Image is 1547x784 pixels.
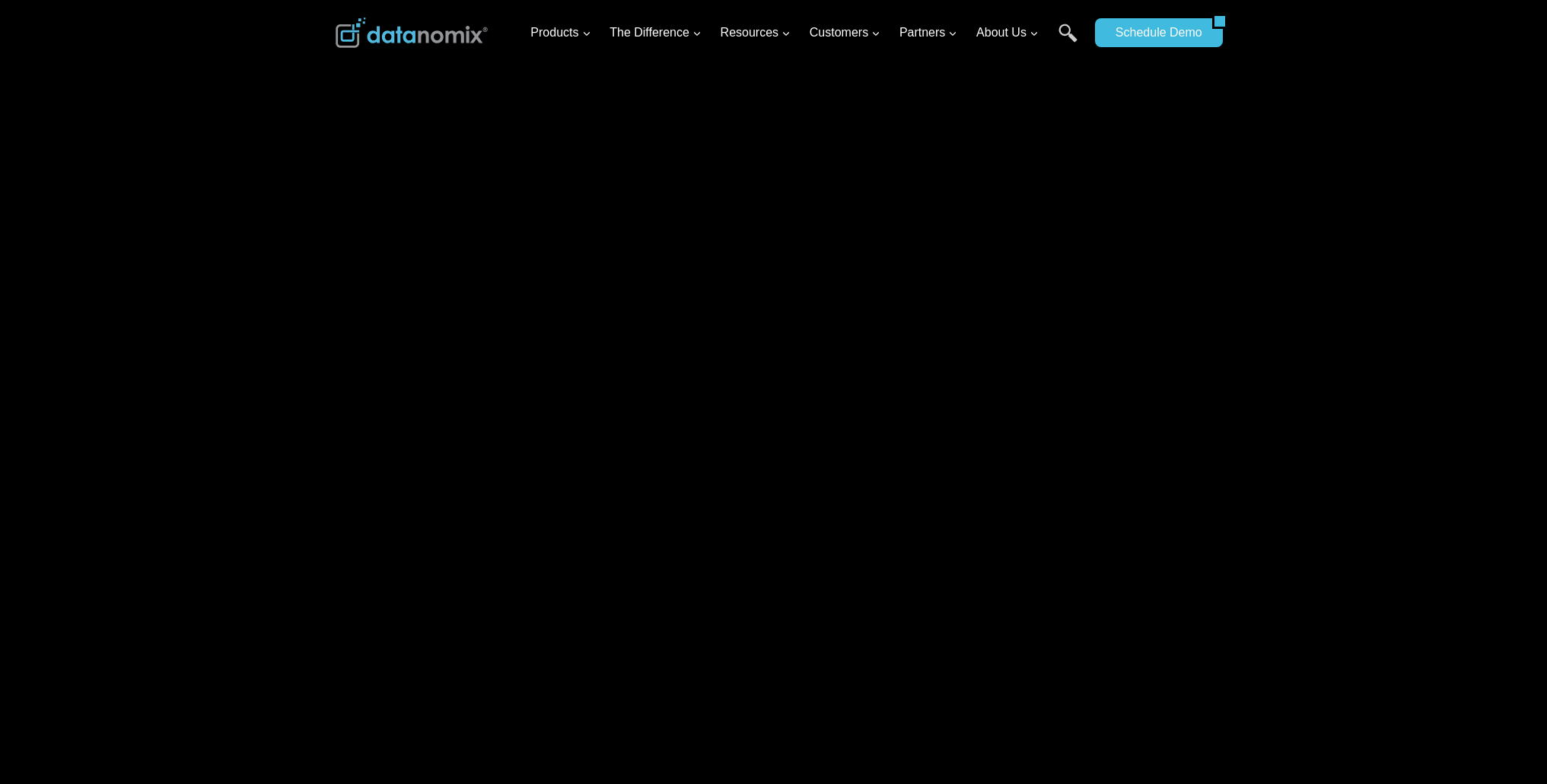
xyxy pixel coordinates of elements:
span: Customers [810,23,880,43]
span: Resources [721,23,791,43]
nav: Primary Navigation [524,8,1087,58]
a: Schedule Demo [1095,18,1212,47]
span: Products [530,23,590,43]
span: The Difference [610,23,702,43]
span: About Us [976,23,1039,43]
a: Search [1058,24,1077,58]
span: Partners [899,23,957,43]
img: Datanomix [336,17,488,48]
